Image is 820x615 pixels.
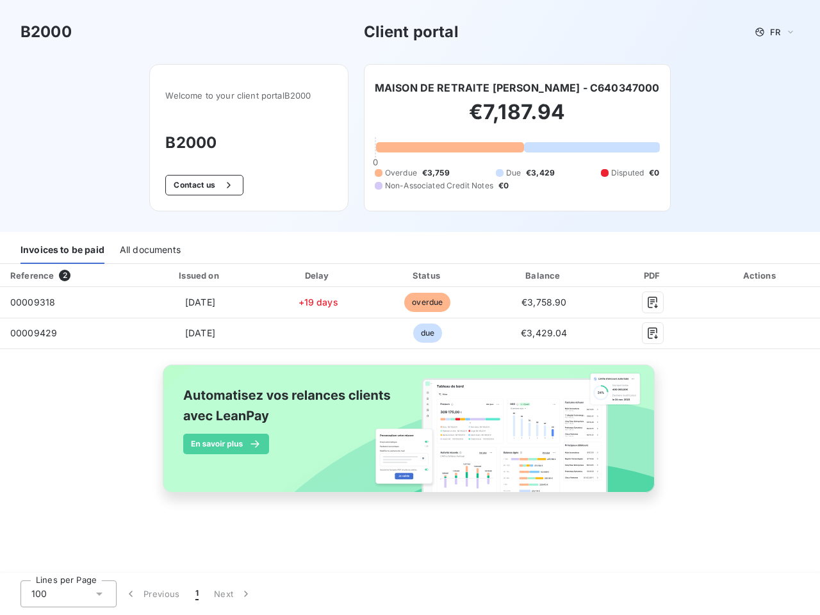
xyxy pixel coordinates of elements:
[611,167,644,179] span: Disputed
[10,327,57,338] span: 00009429
[422,167,450,179] span: €3,759
[188,580,206,607] button: 1
[498,180,509,192] span: €0
[138,269,262,282] div: Issued on
[521,327,567,338] span: €3,429.04
[59,270,70,281] span: 2
[299,297,338,307] span: +19 days
[607,269,698,282] div: PDF
[526,167,555,179] span: €3,429
[374,269,480,282] div: Status
[195,587,199,600] span: 1
[31,587,47,600] span: 100
[267,269,369,282] div: Delay
[506,167,521,179] span: Due
[770,27,780,37] span: FR
[120,237,181,264] div: All documents
[486,269,603,282] div: Balance
[404,293,450,312] span: overdue
[385,180,493,192] span: Non-Associated Credit Notes
[703,269,817,282] div: Actions
[385,167,417,179] span: Overdue
[364,20,459,44] h3: Client portal
[20,237,104,264] div: Invoices to be paid
[375,99,660,138] h2: €7,187.94
[151,357,669,514] img: banner
[165,90,332,101] span: Welcome to your client portal B2000
[375,80,660,95] h6: MAISON DE RETRAITE [PERSON_NAME] - C640347000
[20,20,72,44] h3: B2000
[373,157,378,167] span: 0
[649,167,659,179] span: €0
[117,580,188,607] button: Previous
[185,327,215,338] span: [DATE]
[185,297,215,307] span: [DATE]
[10,270,54,281] div: Reference
[206,580,260,607] button: Next
[521,297,566,307] span: €3,758.90
[413,324,442,343] span: due
[165,175,243,195] button: Contact us
[10,297,55,307] span: 00009318
[165,131,332,154] h3: B2000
